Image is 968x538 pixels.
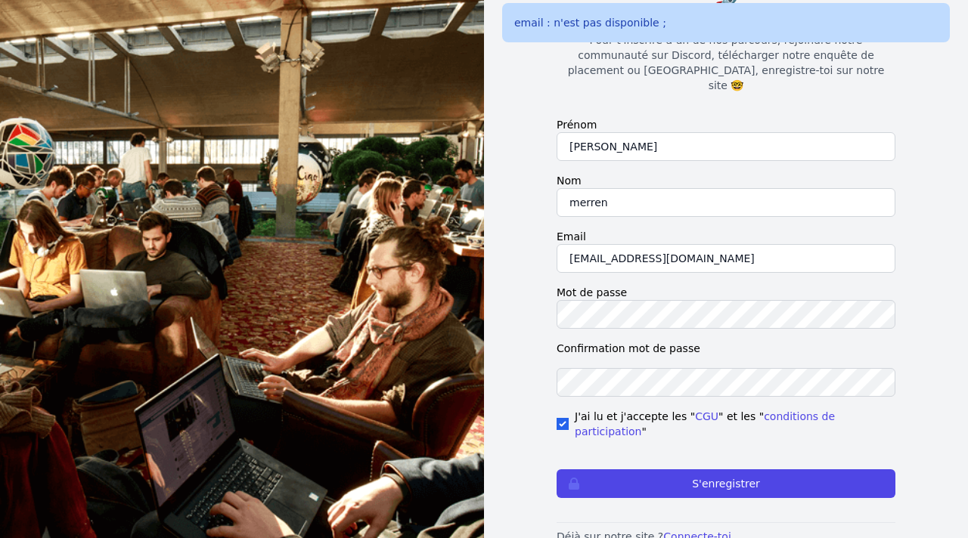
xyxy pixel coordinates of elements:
[557,32,895,93] p: Pour t'inscrire à un de nos parcours, rejoindre notre communauté sur Discord, télécharger notre e...
[695,410,718,422] a: CGU
[575,409,895,439] span: J'ai lu et j'accepte les " " et les " "
[557,132,895,161] input: Frédérique
[502,3,950,42] div: email : n'est pas disponible ;
[557,188,895,217] input: Dupont
[557,469,895,498] button: S'enregistrer
[557,173,895,188] label: Nom
[557,341,895,356] label: Confirmation mot de passe
[557,117,895,132] label: Prénom
[557,244,895,273] input: fred.dupond@mail.com
[557,229,895,244] label: Email
[557,285,895,300] label: Mot de passe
